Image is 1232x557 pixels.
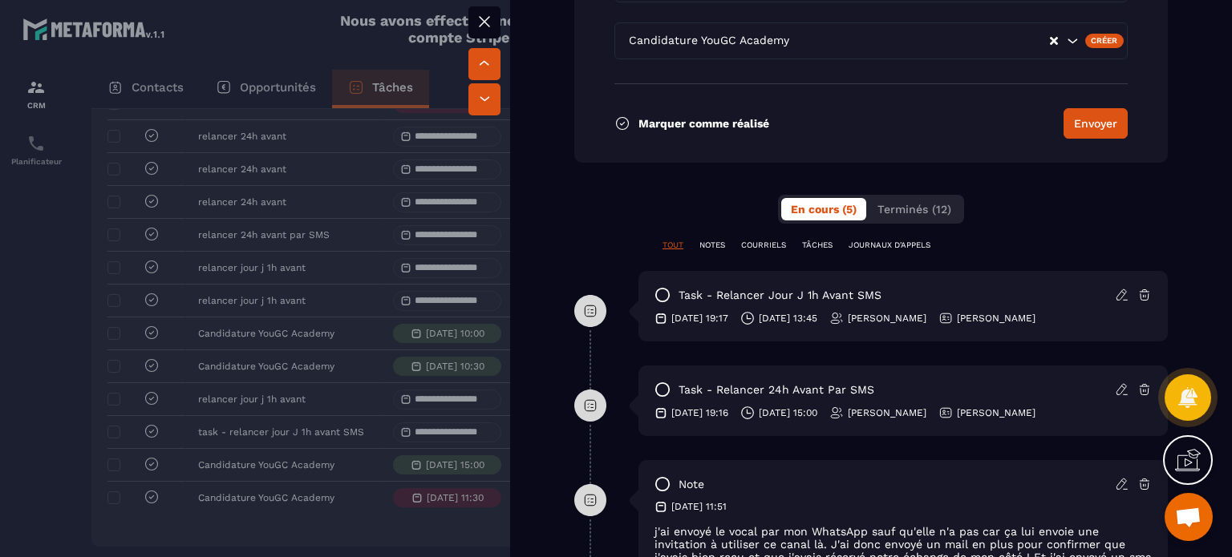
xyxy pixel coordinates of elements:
[638,117,769,130] p: Marquer comme réalisé
[1064,108,1128,139] button: Envoyer
[614,22,1128,59] div: Search for option
[759,312,817,325] p: [DATE] 13:45
[679,382,874,398] p: task - relancer 24h avant par SMS
[791,203,857,216] span: En cours (5)
[699,240,725,251] p: NOTES
[868,198,961,220] button: Terminés (12)
[848,312,926,325] p: [PERSON_NAME]
[671,312,728,325] p: [DATE] 19:17
[848,406,926,419] p: [PERSON_NAME]
[877,203,951,216] span: Terminés (12)
[1085,34,1125,48] div: Créer
[957,312,1035,325] p: [PERSON_NAME]
[1165,493,1213,541] a: Ouvrir le chat
[957,406,1035,419] p: [PERSON_NAME]
[849,240,930,251] p: JOURNAUX D'APPELS
[671,406,728,419] p: [DATE] 19:16
[781,198,866,220] button: En cours (5)
[1050,35,1058,47] button: Clear Selected
[671,500,727,513] p: [DATE] 11:51
[792,32,1048,50] input: Search for option
[741,240,786,251] p: COURRIELS
[802,240,833,251] p: TÂCHES
[679,477,704,492] p: note
[663,240,683,251] p: TOUT
[679,288,881,303] p: task - relancer jour J 1h avant SMS
[625,32,792,50] span: Candidature YouGC Academy
[759,406,817,419] p: [DATE] 15:00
